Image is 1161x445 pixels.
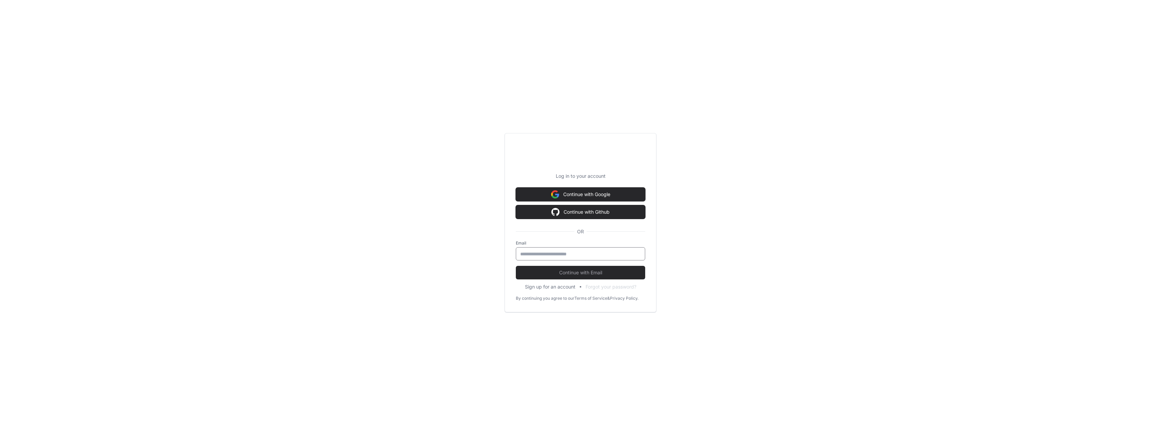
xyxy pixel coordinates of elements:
[516,205,645,219] button: Continue with Github
[516,188,645,201] button: Continue with Google
[516,240,645,246] label: Email
[607,296,610,301] div: &
[551,205,560,219] img: Sign in with google
[516,173,645,179] p: Log in to your account
[525,283,575,290] button: Sign up for an account
[574,228,587,235] span: OR
[516,296,574,301] div: By continuing you agree to our
[574,296,607,301] a: Terms of Service
[551,188,559,201] img: Sign in with google
[610,296,638,301] a: Privacy Policy.
[586,283,636,290] button: Forgot your password?
[516,266,645,279] button: Continue with Email
[516,269,645,276] span: Continue with Email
